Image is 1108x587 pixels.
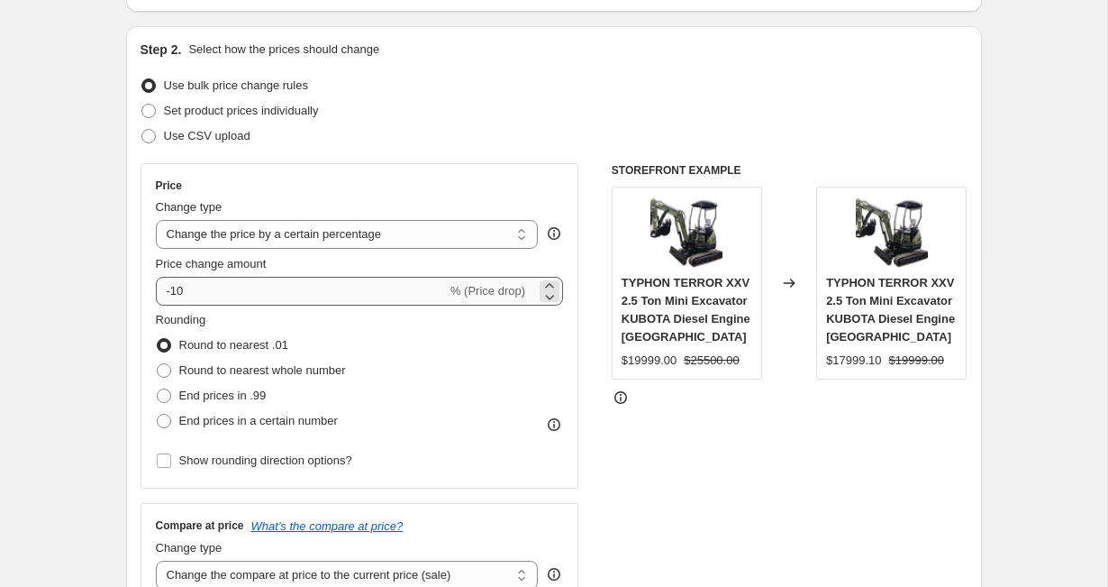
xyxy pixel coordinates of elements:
[545,565,563,583] div: help
[889,352,944,370] strike: $19999.00
[188,41,379,59] p: Select how the prices should change
[545,225,563,243] div: help
[450,284,525,298] span: % (Price drop)
[622,352,677,370] div: $19999.00
[141,41,182,59] h2: Step 2.
[164,78,308,92] span: Use bulk price change rules
[156,277,447,306] input: -15
[179,338,288,352] span: Round to nearest .01
[179,454,352,467] span: Show rounding direction options?
[156,257,267,271] span: Price change amount
[856,197,928,269] img: 0dead45a562c209333502e84c41ac8b6_80x.jpg
[826,276,955,344] span: TYPHON TERROR XXV 2.5 Ton Mini Excavator KUBOTA Diesel Engine [GEOGRAPHIC_DATA]
[684,352,739,370] strike: $25500.00
[251,519,404,533] button: What's the compare at price?
[156,313,206,326] span: Rounding
[156,179,182,193] h3: Price
[156,518,244,533] h3: Compare at price
[826,352,881,370] div: $17999.10
[622,276,750,344] span: TYPHON TERROR XXV 2.5 Ton Mini Excavator KUBOTA Diesel Engine [GEOGRAPHIC_DATA]
[164,104,319,117] span: Set product prices individually
[164,129,250,142] span: Use CSV upload
[156,541,223,555] span: Change type
[179,363,346,377] span: Round to nearest whole number
[156,200,223,214] span: Change type
[650,197,722,269] img: 0dead45a562c209333502e84c41ac8b6_80x.jpg
[179,414,338,427] span: End prices in a certain number
[179,389,267,402] span: End prices in .99
[612,163,967,178] h6: STOREFRONT EXAMPLE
